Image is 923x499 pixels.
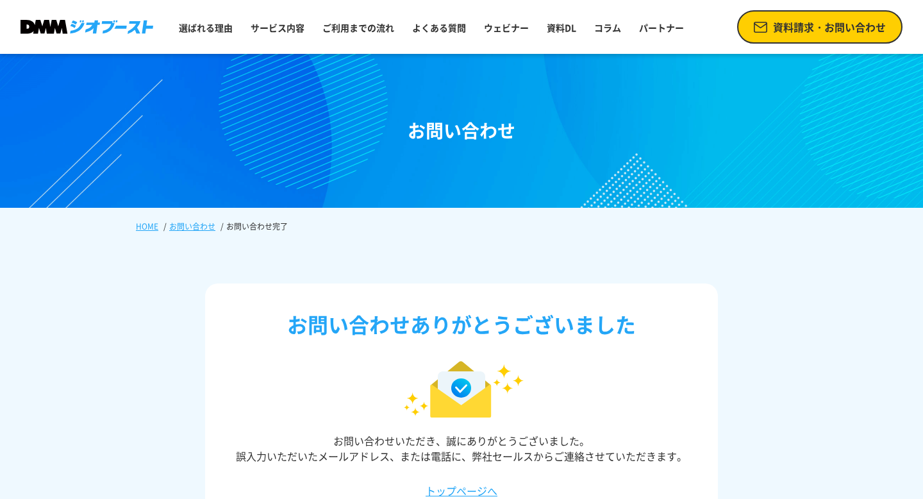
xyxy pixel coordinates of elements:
[169,221,215,232] a: お問い合わせ
[174,16,238,39] a: 選ばれる理由
[317,16,399,39] a: ご利用までの流れ
[408,117,515,144] h1: お問い合わせ
[737,10,902,44] a: 資料請求・お問い合わせ
[236,483,687,498] a: トップページへ
[218,221,290,232] li: お問い合わせ完了
[479,16,534,39] a: ウェビナー
[21,20,153,34] img: DMMジオブースト
[542,16,581,39] a: 資料DL
[407,16,471,39] a: よくある質問
[773,19,886,35] span: 資料請求・お問い合わせ
[236,309,687,340] h2: お問い合わせ ありがとうございました
[589,16,626,39] a: コラム
[634,16,689,39] a: パートナー
[136,221,158,232] a: HOME
[236,418,687,464] p: お問い合わせいただき、誠にありがとうございました。 誤入力いただいたメールアドレス、または電話に、弊社セールスからご連絡させていただきます。
[245,16,310,39] a: サービス内容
